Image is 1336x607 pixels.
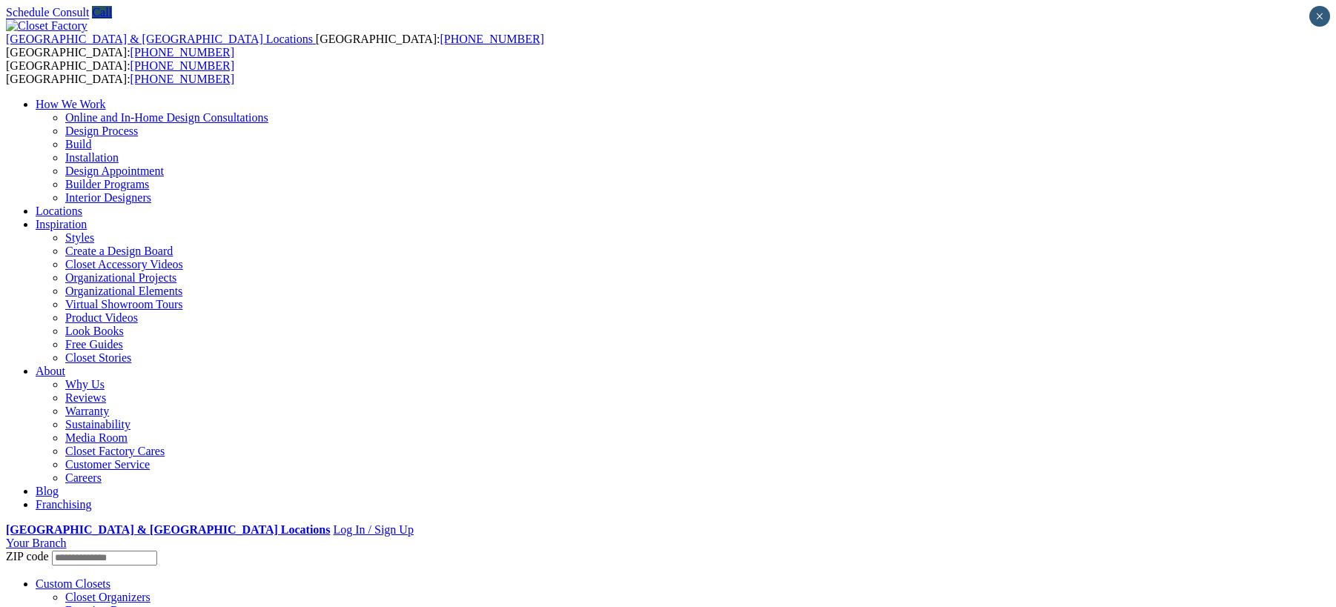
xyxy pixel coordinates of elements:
a: About [36,365,65,377]
a: Virtual Showroom Tours [65,298,183,311]
a: Custom Closets [36,577,110,590]
a: Careers [65,471,102,484]
a: Organizational Projects [65,271,176,284]
a: Blog [36,485,59,497]
a: Create a Design Board [65,245,173,257]
a: [GEOGRAPHIC_DATA] & [GEOGRAPHIC_DATA] Locations [6,523,330,536]
span: [GEOGRAPHIC_DATA] & [GEOGRAPHIC_DATA] Locations [6,33,313,45]
a: Product Videos [65,311,138,324]
a: Customer Service [65,458,150,471]
button: Close [1309,6,1330,27]
a: Media Room [65,431,128,444]
span: ZIP code [6,550,49,563]
a: Reviews [65,391,106,404]
a: Warranty [65,405,109,417]
a: Builder Programs [65,178,149,190]
a: Installation [65,151,119,164]
a: Locations [36,205,82,217]
a: [PHONE_NUMBER] [440,33,543,45]
a: Online and In-Home Design Consultations [65,111,268,124]
a: [PHONE_NUMBER] [130,46,234,59]
a: Log In / Sign Up [333,523,413,536]
a: Closet Organizers [65,591,151,603]
a: Franchising [36,498,92,511]
a: Design Appointment [65,165,164,177]
a: Interior Designers [65,191,151,204]
a: Closet Stories [65,351,131,364]
input: Enter your Zip code [52,551,157,565]
a: Free Guides [65,338,123,351]
a: Closet Factory Cares [65,445,165,457]
a: Why Us [65,378,105,391]
a: Organizational Elements [65,285,182,297]
a: How We Work [36,98,106,110]
span: [GEOGRAPHIC_DATA]: [GEOGRAPHIC_DATA]: [6,33,544,59]
a: Build [65,138,92,150]
a: [GEOGRAPHIC_DATA] & [GEOGRAPHIC_DATA] Locations [6,33,316,45]
a: Closet Accessory Videos [65,258,183,271]
a: Look Books [65,325,124,337]
a: Inspiration [36,218,87,230]
a: [PHONE_NUMBER] [130,73,234,85]
span: [GEOGRAPHIC_DATA]: [GEOGRAPHIC_DATA]: [6,59,234,85]
a: Your Branch [6,537,66,549]
a: Styles [65,231,94,244]
a: Schedule Consult [6,6,89,19]
img: Closet Factory [6,19,87,33]
a: [PHONE_NUMBER] [130,59,234,72]
a: Design Process [65,125,138,137]
a: Sustainability [65,418,130,431]
a: Call [92,6,112,19]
